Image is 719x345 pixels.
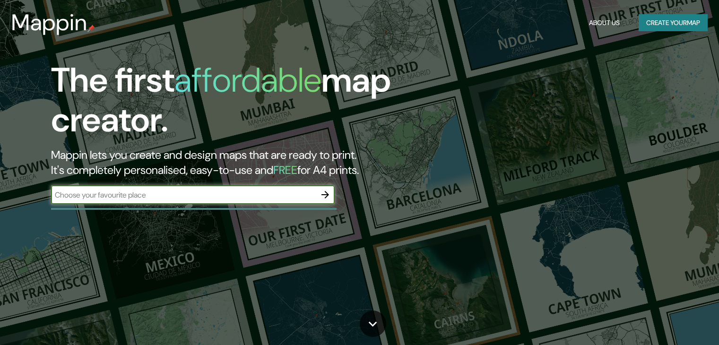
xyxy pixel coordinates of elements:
input: Choose your favourite place [51,190,316,200]
button: Create yourmap [639,14,708,32]
h1: affordable [174,58,321,102]
button: About Us [585,14,624,32]
h2: Mappin lets you create and design maps that are ready to print. It's completely personalised, eas... [51,147,411,178]
h5: FREE [273,163,297,177]
h1: The first map creator. [51,60,411,147]
h3: Mappin [11,9,87,36]
iframe: Help widget launcher [635,308,709,335]
img: mappin-pin [87,25,95,32]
